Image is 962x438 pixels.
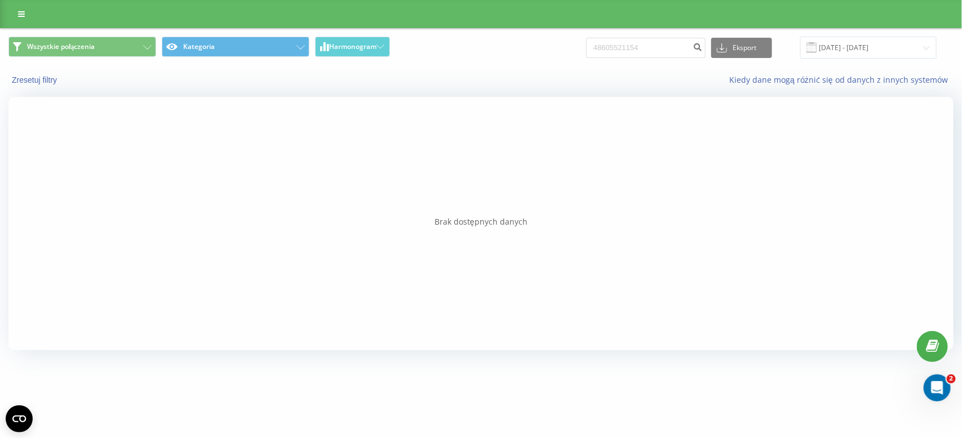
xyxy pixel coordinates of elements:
[8,216,954,227] div: Brak dostępnych danych
[586,38,706,58] input: Wyszukiwanie według numeru
[924,374,951,401] iframe: Intercom live chat
[711,38,772,58] button: Eksport
[729,74,954,85] a: Kiedy dane mogą różnić się od danych z innych systemów
[8,75,63,85] button: Zresetuj filtry
[315,37,390,57] button: Harmonogram
[329,43,376,51] span: Harmonogram
[162,37,309,57] button: Kategoria
[6,405,33,432] button: Open CMP widget
[27,42,95,51] span: Wszystkie połączenia
[947,374,956,383] span: 2
[8,37,156,57] button: Wszystkie połączenia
